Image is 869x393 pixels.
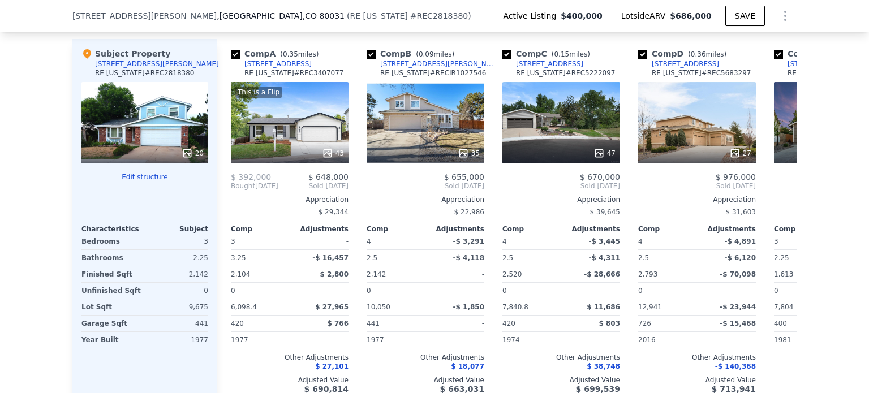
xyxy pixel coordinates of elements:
div: 27 [729,148,751,159]
span: $400,000 [561,10,603,21]
span: RE [US_STATE] [350,11,407,20]
span: $ 22,986 [454,208,484,216]
div: 47 [593,148,616,159]
div: RE [US_STATE] # REC3407077 [244,68,344,77]
span: 12,941 [638,303,662,311]
div: - [428,283,484,299]
span: 3 [231,237,235,245]
span: 3 [774,237,778,245]
div: Comp B [367,48,459,59]
span: 10,050 [367,303,390,311]
span: 420 [502,319,515,327]
span: 0.35 [283,50,298,58]
span: 7,804 [774,303,793,311]
span: Sold [DATE] [502,182,620,191]
a: [STREET_ADDRESS][PERSON_NAME] [367,59,498,68]
span: 4 [367,237,371,245]
span: -$ 15,468 [720,319,756,327]
div: Characteristics [81,224,145,234]
span: [STREET_ADDRESS][PERSON_NAME] [72,10,217,21]
div: Other Adjustments [638,353,756,362]
div: 1974 [502,332,559,348]
div: Comp C [502,48,595,59]
div: 0 [147,283,208,299]
div: [DATE] [231,182,278,191]
span: -$ 4,118 [453,254,484,262]
div: - [292,332,349,348]
div: Appreciation [231,195,349,204]
div: Comp [502,224,561,234]
div: This is a Flip [235,87,282,98]
span: 441 [367,319,380,327]
span: # REC2818380 [410,11,468,20]
div: 9,675 [147,299,208,315]
span: $ 392,000 [231,172,271,182]
span: , CO 80031 [303,11,345,20]
div: Comp E [774,48,866,59]
div: ( ) [347,10,471,21]
span: 0 [231,287,235,295]
div: 3.25 [231,250,287,266]
div: 1981 [774,332,831,348]
div: Adjusted Value [638,375,756,385]
div: 441 [147,316,208,331]
span: $ 803 [599,319,620,327]
span: 400 [774,319,787,327]
div: - [699,332,756,348]
span: 2,520 [502,270,522,278]
span: $ 31,603 [726,208,756,216]
div: 2.25 [147,250,208,266]
div: 1977 [231,332,287,348]
span: 0.15 [554,50,569,58]
div: Subject Property [81,48,170,59]
div: Adjusted Value [367,375,484,385]
span: ( miles) [276,50,323,58]
div: - [428,266,484,282]
span: , [GEOGRAPHIC_DATA] [217,10,345,21]
div: Comp A [231,48,323,59]
div: Comp [231,224,290,234]
div: Adjustments [697,224,756,234]
span: ( miles) [683,50,731,58]
div: Other Adjustments [502,353,620,362]
div: Adjustments [425,224,484,234]
div: - [563,332,620,348]
span: 2,104 [231,270,250,278]
span: $ 670,000 [580,172,620,182]
span: $ 648,000 [308,172,349,182]
button: Edit structure [81,172,208,182]
span: -$ 1,850 [453,303,484,311]
span: $ 766 [327,319,349,327]
span: $ 29,344 [319,208,349,216]
a: [STREET_ADDRESS] [774,59,855,68]
span: $ 11,686 [587,303,620,311]
span: $ 2,800 [320,270,349,278]
a: [STREET_ADDRESS] [638,59,719,68]
span: $ 655,000 [444,172,484,182]
span: $ 976,000 [716,172,756,182]
div: [STREET_ADDRESS][PERSON_NAME] [380,59,498,68]
div: RE [US_STATE] # REC5222097 [516,68,616,77]
div: Bathrooms [81,250,143,266]
span: 2,142 [367,270,386,278]
div: 35 [458,148,480,159]
span: 0 [502,287,507,295]
div: 2.5 [502,250,559,266]
div: - [292,283,349,299]
div: 1977 [147,332,208,348]
div: 1977 [367,332,423,348]
span: 4 [502,237,507,245]
span: Sold [DATE] [278,182,349,191]
span: -$ 140,368 [715,362,756,370]
div: [STREET_ADDRESS] [788,59,855,68]
div: Appreciation [638,195,756,204]
button: SAVE [725,6,765,26]
div: Appreciation [502,195,620,204]
div: Comp [367,224,425,234]
div: [STREET_ADDRESS] [244,59,312,68]
a: [STREET_ADDRESS] [502,59,583,68]
div: Year Built [81,332,143,348]
span: -$ 3,445 [589,237,620,245]
div: [STREET_ADDRESS] [516,59,583,68]
div: 2.25 [774,250,831,266]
